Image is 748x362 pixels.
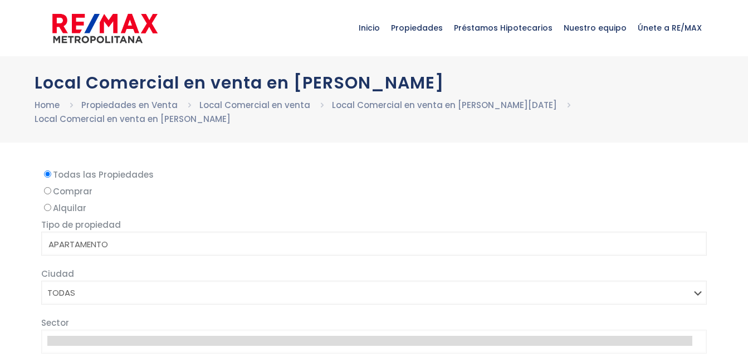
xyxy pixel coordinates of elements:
[44,187,51,194] input: Comprar
[448,11,558,45] span: Préstamos Hipotecarios
[558,11,632,45] span: Nuestro equipo
[41,317,69,329] span: Sector
[35,99,60,111] a: Home
[41,168,707,182] label: Todas las Propiedades
[41,201,707,215] label: Alquilar
[385,11,448,45] span: Propiedades
[44,170,51,178] input: Todas las Propiedades
[47,238,693,251] option: APARTAMENTO
[41,219,121,231] span: Tipo de propiedad
[41,268,74,280] span: Ciudad
[44,204,51,211] input: Alquilar
[41,184,707,198] label: Comprar
[35,113,231,125] a: Local Comercial en venta en [PERSON_NAME]
[199,99,310,111] a: Local Comercial en venta
[81,99,178,111] a: Propiedades en Venta
[332,99,557,111] a: Local Comercial en venta en [PERSON_NAME][DATE]
[52,12,158,45] img: remax-metropolitana-logo
[353,11,385,45] span: Inicio
[35,73,714,92] h1: Local Comercial en venta en [PERSON_NAME]
[47,251,693,265] option: CASA
[632,11,707,45] span: Únete a RE/MAX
